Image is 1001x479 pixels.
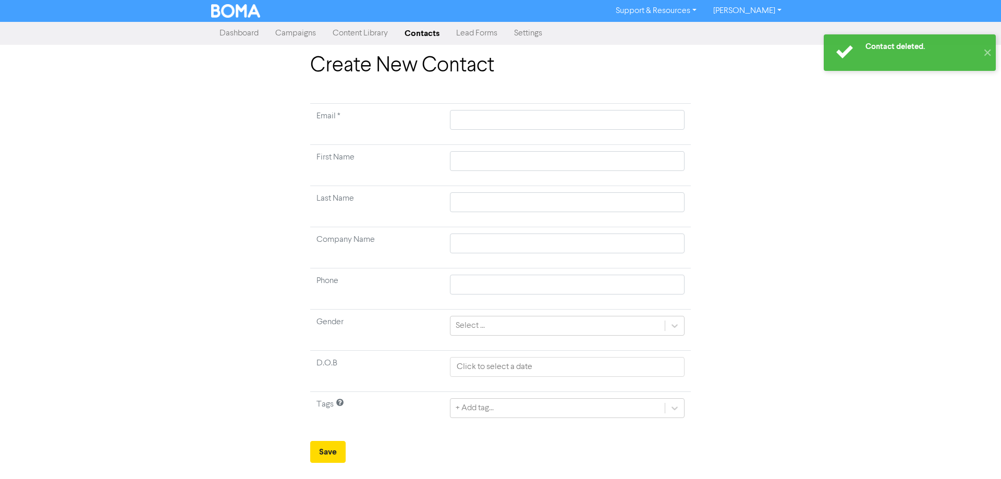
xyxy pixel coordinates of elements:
td: Gender [310,310,444,351]
iframe: Chat Widget [949,429,1001,479]
td: Required [310,104,444,145]
a: Lead Forms [448,23,506,44]
a: Content Library [324,23,396,44]
td: Last Name [310,186,444,227]
a: Dashboard [211,23,267,44]
td: Phone [310,268,444,310]
input: Click to select a date [450,357,685,377]
td: First Name [310,145,444,186]
td: D.O.B [310,351,444,392]
div: Select ... [456,320,485,332]
div: Contact deleted. [865,41,978,52]
a: Support & Resources [607,3,705,19]
h1: Create New Contact [310,53,691,78]
td: Company Name [310,227,444,268]
img: BOMA Logo [211,4,260,18]
div: + Add tag... [456,402,494,414]
a: Contacts [396,23,448,44]
a: Settings [506,23,551,44]
td: Tags [310,392,444,433]
button: Save [310,441,346,463]
a: Campaigns [267,23,324,44]
a: [PERSON_NAME] [705,3,790,19]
